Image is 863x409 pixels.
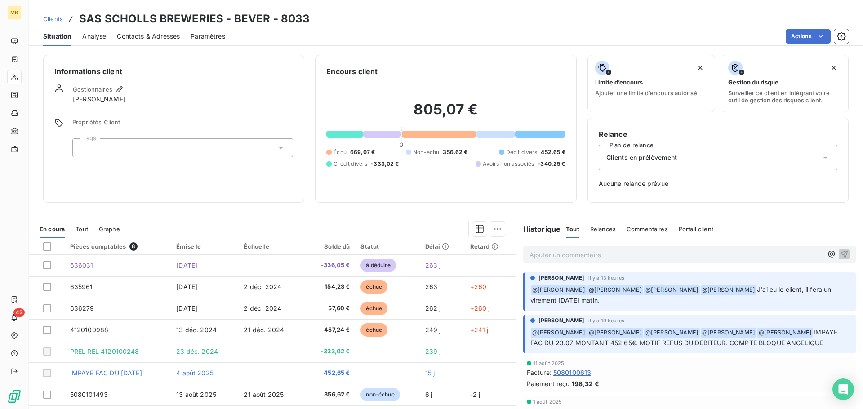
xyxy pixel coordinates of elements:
[588,318,624,323] span: il y a 19 heures
[176,326,217,334] span: 13 déc. 2024
[310,369,350,378] span: 452,65 €
[176,243,233,250] div: Émise le
[531,328,587,338] span: @ [PERSON_NAME]
[360,259,396,272] span: à déduire
[679,225,713,233] span: Portail client
[310,390,350,399] span: 356,62 €
[572,379,599,388] span: 198,32 €
[599,179,837,188] span: Aucune relance prévue
[360,388,400,401] span: non-échue
[43,32,71,41] span: Situation
[360,323,387,337] span: échue
[470,326,489,334] span: +241 j
[176,304,197,312] span: [DATE]
[425,391,432,398] span: 6 j
[99,225,120,233] span: Graphe
[531,285,587,295] span: @ [PERSON_NAME]
[334,148,347,156] span: Échu
[530,328,840,347] span: IMPAYE FAC DU 23.07 MONTANT 452.65€. MOTIF REFUS DU DEBITEUR. COMPTE BLOQUE ANGELIQUE
[553,368,592,377] span: 5080100613
[644,328,700,338] span: @ [PERSON_NAME]
[360,243,414,250] div: Statut
[587,328,643,338] span: @ [PERSON_NAME]
[129,242,138,251] span: 8
[701,285,756,295] span: @ [PERSON_NAME]
[360,302,387,315] span: échue
[728,79,778,86] span: Gestion du risque
[757,328,813,338] span: @ [PERSON_NAME]
[70,391,108,398] span: 5080101493
[530,286,833,304] span: J'ai eu le client, il fera un virement [DATE] matin.
[527,379,570,388] span: Paiement reçu
[70,261,93,269] span: 636031
[470,391,480,398] span: -2 j
[310,304,350,313] span: 57,60 €
[371,160,399,168] span: -333,02 €
[176,391,216,398] span: 13 août 2025
[541,148,565,156] span: 452,65 €
[516,224,561,234] h6: Historique
[244,283,281,290] span: 2 déc. 2024
[310,347,350,356] span: -333,02 €
[70,242,166,251] div: Pièces comptables
[244,304,281,312] span: 2 déc. 2024
[627,225,668,233] span: Commentaires
[70,326,109,334] span: 4120100988
[326,66,378,77] h6: Encours client
[527,368,552,377] span: Facture :
[470,243,510,250] div: Retard
[587,285,643,295] span: @ [PERSON_NAME]
[483,160,534,168] span: Avoirs non associés
[470,304,490,312] span: +260 j
[701,328,756,338] span: @ [PERSON_NAME]
[70,347,139,355] span: PREL REL 4120100248
[425,369,435,377] span: 15 j
[176,261,197,269] span: [DATE]
[425,347,441,355] span: 239 j
[326,101,565,128] h2: 805,07 €
[70,369,142,377] span: IMPAYE FAC DU [DATE]
[310,282,350,291] span: 154,23 €
[310,261,350,270] span: -336,05 €
[244,391,284,398] span: 21 août 2025
[533,361,565,366] span: 11 août 2025
[538,160,565,168] span: -340,25 €
[7,5,22,20] div: MB
[176,369,214,377] span: 4 août 2025
[117,32,180,41] span: Contacts & Adresses
[191,32,225,41] span: Paramètres
[538,274,585,282] span: [PERSON_NAME]
[425,304,441,312] span: 262 j
[310,325,350,334] span: 457,24 €
[70,304,94,312] span: 636279
[644,285,700,295] span: @ [PERSON_NAME]
[538,317,585,325] span: [PERSON_NAME]
[244,243,298,250] div: Échue le
[73,95,125,104] span: [PERSON_NAME]
[43,15,63,22] span: Clients
[443,148,467,156] span: 356,62 €
[400,141,403,148] span: 0
[350,148,375,156] span: 669,07 €
[7,389,22,404] img: Logo LeanPay
[506,148,538,156] span: Débit divers
[310,243,350,250] div: Solde dû
[244,326,284,334] span: 21 déc. 2024
[334,160,367,168] span: Crédit divers
[566,225,579,233] span: Tout
[73,86,112,93] span: Gestionnaires
[54,66,293,77] h6: Informations client
[588,275,624,281] span: il y a 13 heures
[606,153,677,162] span: Clients en prélèvement
[728,89,841,104] span: Surveiller ce client en intégrant votre outil de gestion des risques client.
[76,225,88,233] span: Tout
[470,283,490,290] span: +260 j
[599,129,837,140] h6: Relance
[721,55,849,112] button: Gestion du risqueSurveiller ce client en intégrant votre outil de gestion des risques client.
[595,79,643,86] span: Limite d’encours
[43,14,63,23] a: Clients
[40,225,65,233] span: En cours
[425,243,459,250] div: Délai
[360,280,387,294] span: échue
[70,283,93,290] span: 635961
